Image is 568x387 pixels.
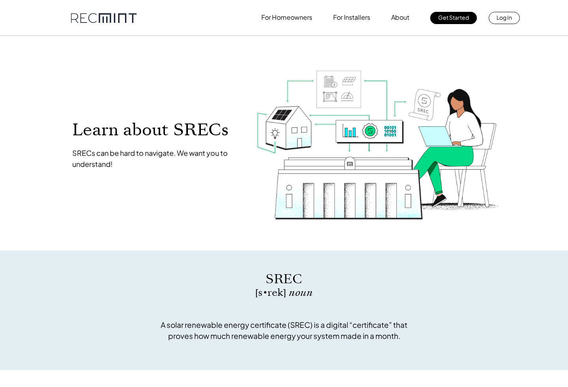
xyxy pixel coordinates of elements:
p: Log In [497,12,512,23]
p: [s • rek] [156,288,412,297]
p: SRECs can be hard to navigate. We want you to understand! [72,148,240,170]
p: For Homeowners [261,12,312,23]
a: Log In [489,12,520,24]
a: Get Started [430,12,477,24]
p: Learn about SRECs [72,121,240,138]
p: A solar renewable energy certificate (SREC) is a digital “certificate” that proves how much renew... [156,319,412,341]
span: noun [289,286,313,299]
p: Get Started [438,12,469,23]
p: SREC [156,270,412,288]
p: About [391,12,409,23]
p: For Installers [333,12,370,23]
